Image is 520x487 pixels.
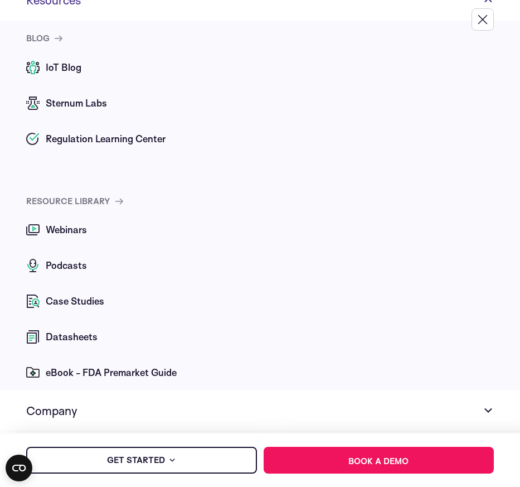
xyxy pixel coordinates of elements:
[26,195,123,208] a: Resource Library
[26,195,110,208] span: Resource Library
[472,8,494,31] button: Toggle Menu
[26,32,62,45] a: blog
[26,295,483,308] a: Case Studies
[26,132,483,146] a: Regulation Learning Center
[43,132,166,146] span: Regulation Learning Center
[26,61,483,74] a: IoT Blog
[26,366,483,379] a: eBook - FDA Premarket Guide
[6,455,32,481] button: Open CMP widget
[43,259,87,272] span: Podcasts
[26,330,483,344] a: Datasheets
[26,97,483,110] a: Sternum Labs
[43,97,107,110] span: Sternum Labs
[43,330,98,344] span: Datasheets
[43,295,104,308] span: Case Studies
[26,259,483,272] a: Podcasts
[264,447,494,474] a: Book a demo
[43,223,87,237] span: Webinars
[43,61,81,74] span: IoT Blog
[26,32,50,45] span: blog
[26,223,483,237] a: Webinars
[43,366,177,379] span: eBook - FDA Premarket Guide
[26,447,257,474] a: get started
